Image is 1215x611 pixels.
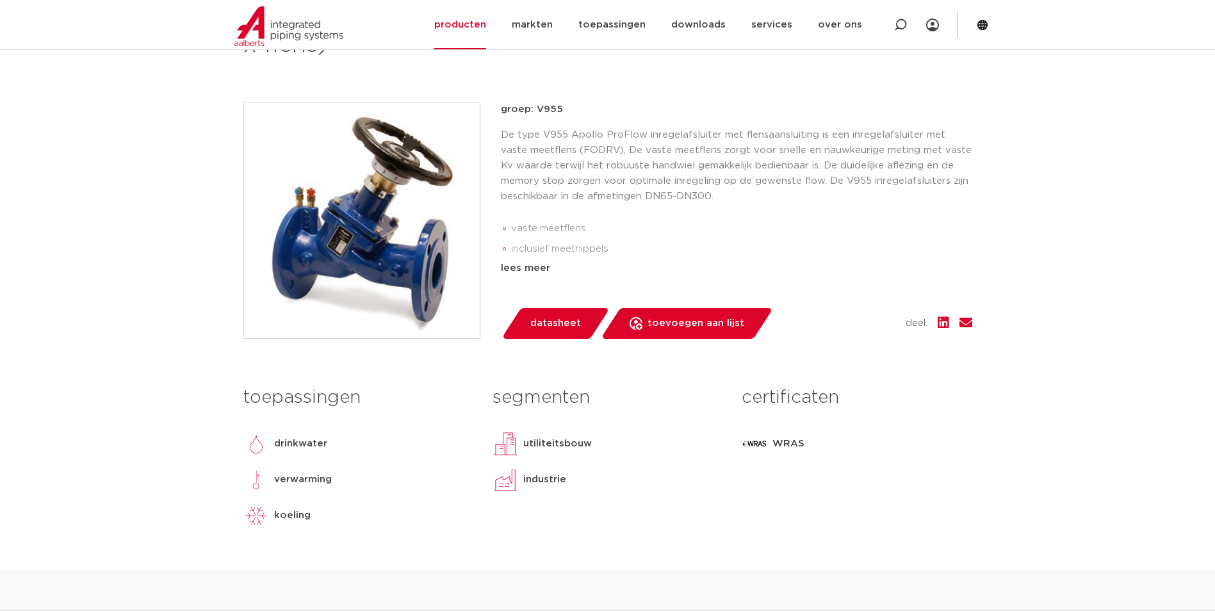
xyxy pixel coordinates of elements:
p: groep: V955 [501,102,972,117]
img: drinkwater [243,431,269,457]
img: industrie [493,467,518,493]
a: datasheet [501,308,610,339]
h3: certificaten [742,385,972,411]
h3: segmenten [493,385,722,411]
p: De type V955 Apollo ProFlow inregelafsluiter met flensaansluiting is een inregelafsluiter met vas... [501,127,972,204]
h3: toepassingen [243,385,473,411]
span: toevoegen aan lijst [648,313,744,334]
p: drinkwater [274,436,327,452]
img: koeling [243,503,269,528]
img: WRAS [742,431,767,457]
p: koeling [274,508,311,523]
span: deel: [906,316,927,331]
p: WRAS [772,436,804,452]
img: Product Image for Apollo ProFlow inregelafsluiter FODRV (2 x flens) [244,102,480,338]
li: vaste meetflens [511,218,972,239]
p: utiliteitsbouw [523,436,592,452]
span: datasheet [530,313,581,334]
li: inclusief meetnippels [511,239,972,259]
img: verwarming [243,467,269,493]
p: industrie [523,472,566,487]
img: utiliteitsbouw [493,431,518,457]
p: verwarming [274,472,332,487]
div: lees meer [501,261,972,276]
